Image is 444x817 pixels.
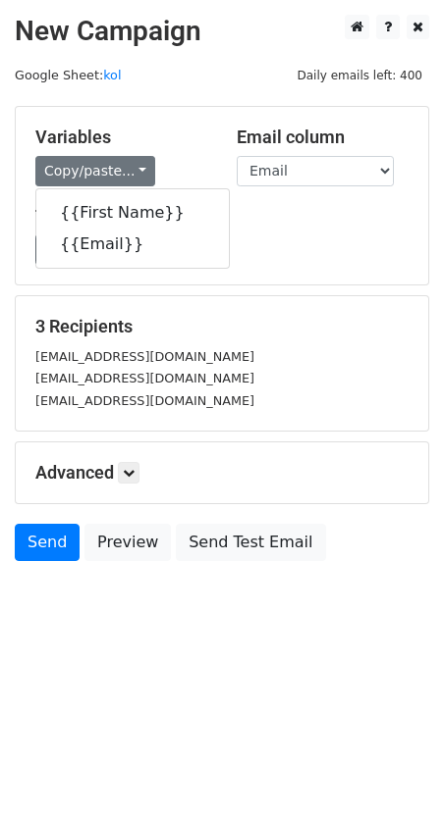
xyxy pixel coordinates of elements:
a: Daily emails left: 400 [290,68,429,82]
a: Send [15,524,80,561]
a: Preview [84,524,171,561]
a: Copy/paste... [35,156,155,186]
small: [EMAIL_ADDRESS][DOMAIN_NAME] [35,371,254,385]
iframe: Chat Widget [346,723,444,817]
h5: Advanced [35,462,409,484]
small: Google Sheet: [15,68,121,82]
a: {{Email}} [36,229,229,260]
h5: Email column [237,127,409,148]
a: Send Test Email [176,524,325,561]
small: [EMAIL_ADDRESS][DOMAIN_NAME] [35,349,254,364]
a: {{First Name}} [36,197,229,229]
h5: Variables [35,127,207,148]
h5: 3 Recipients [35,316,409,337]
div: 聊天小组件 [346,723,444,817]
h2: New Campaign [15,15,429,48]
span: Daily emails left: 400 [290,65,429,86]
a: kol [103,68,121,82]
small: [EMAIL_ADDRESS][DOMAIN_NAME] [35,393,254,408]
